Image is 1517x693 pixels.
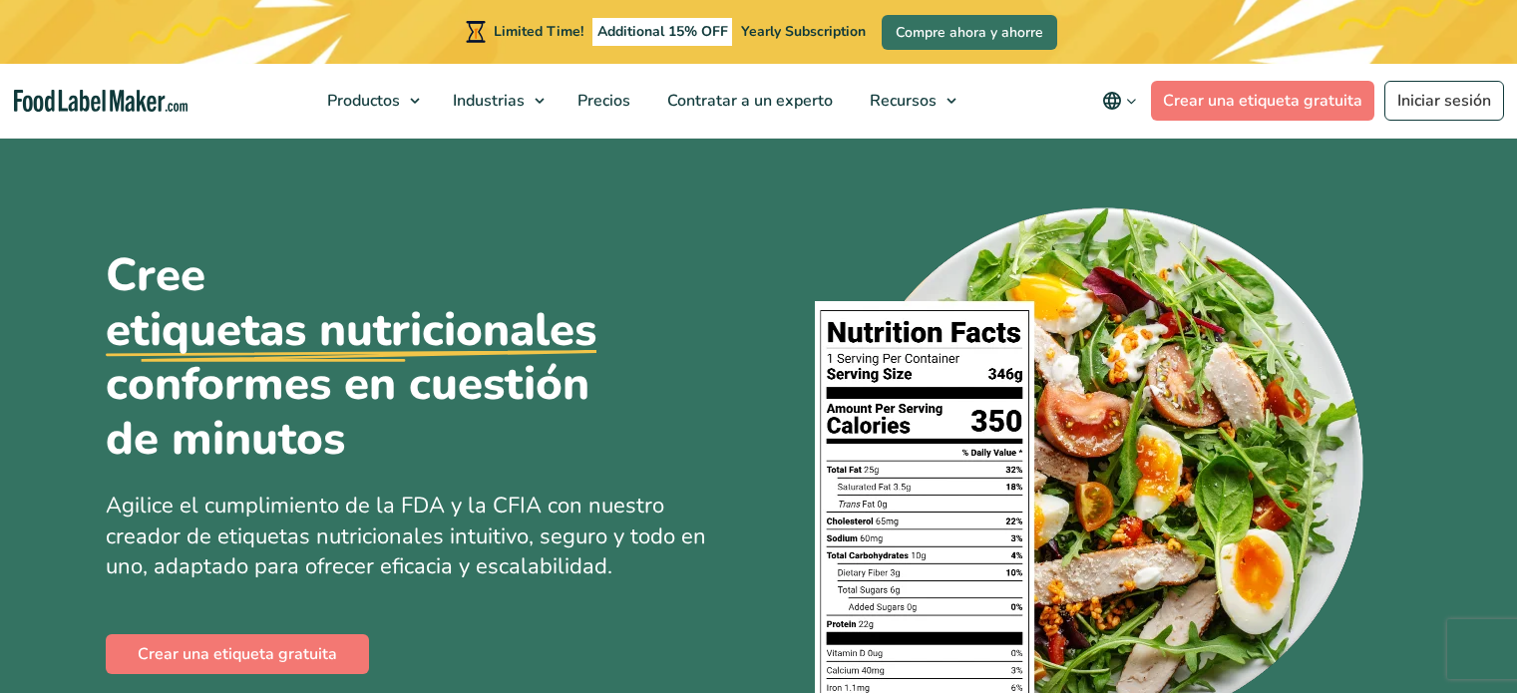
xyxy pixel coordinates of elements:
[447,90,527,112] span: Industrias
[882,15,1057,50] a: Compre ahora y ahorre
[494,22,583,41] span: Limited Time!
[864,90,939,112] span: Recursos
[435,64,555,138] a: Industrias
[1151,81,1374,121] a: Crear una etiqueta gratuita
[106,634,369,674] a: Crear una etiqueta gratuita
[309,64,430,138] a: Productos
[560,64,644,138] a: Precios
[1384,81,1504,121] a: Iniciar sesión
[321,90,402,112] span: Productos
[106,248,644,467] h1: Cree conformes en cuestión de minutos
[649,64,847,138] a: Contratar a un experto
[852,64,966,138] a: Recursos
[592,18,733,46] span: Additional 15% OFF
[106,491,706,582] span: Agilice el cumplimiento de la FDA y la CFIA con nuestro creador de etiquetas nutricionales intuit...
[106,303,596,358] u: etiquetas nutricionales
[661,90,835,112] span: Contratar a un experto
[571,90,632,112] span: Precios
[741,22,866,41] span: Yearly Subscription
